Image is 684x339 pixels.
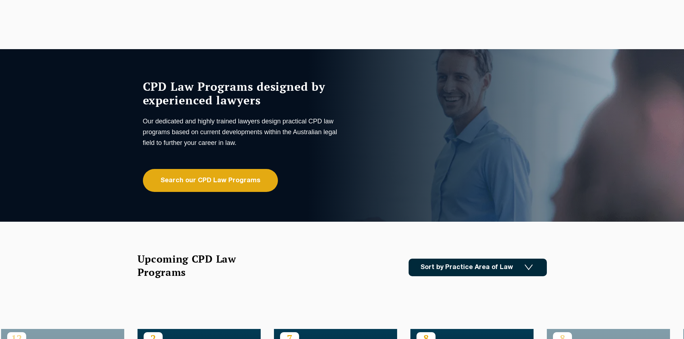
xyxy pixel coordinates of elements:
[143,80,340,107] h1: CPD Law Programs designed by experienced lawyers
[525,264,533,270] img: Icon
[143,116,340,148] p: Our dedicated and highly trained lawyers design practical CPD law programs based on current devel...
[143,169,278,192] a: Search our CPD Law Programs
[138,252,254,279] h2: Upcoming CPD Law Programs
[409,259,547,276] a: Sort by Practice Area of Law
